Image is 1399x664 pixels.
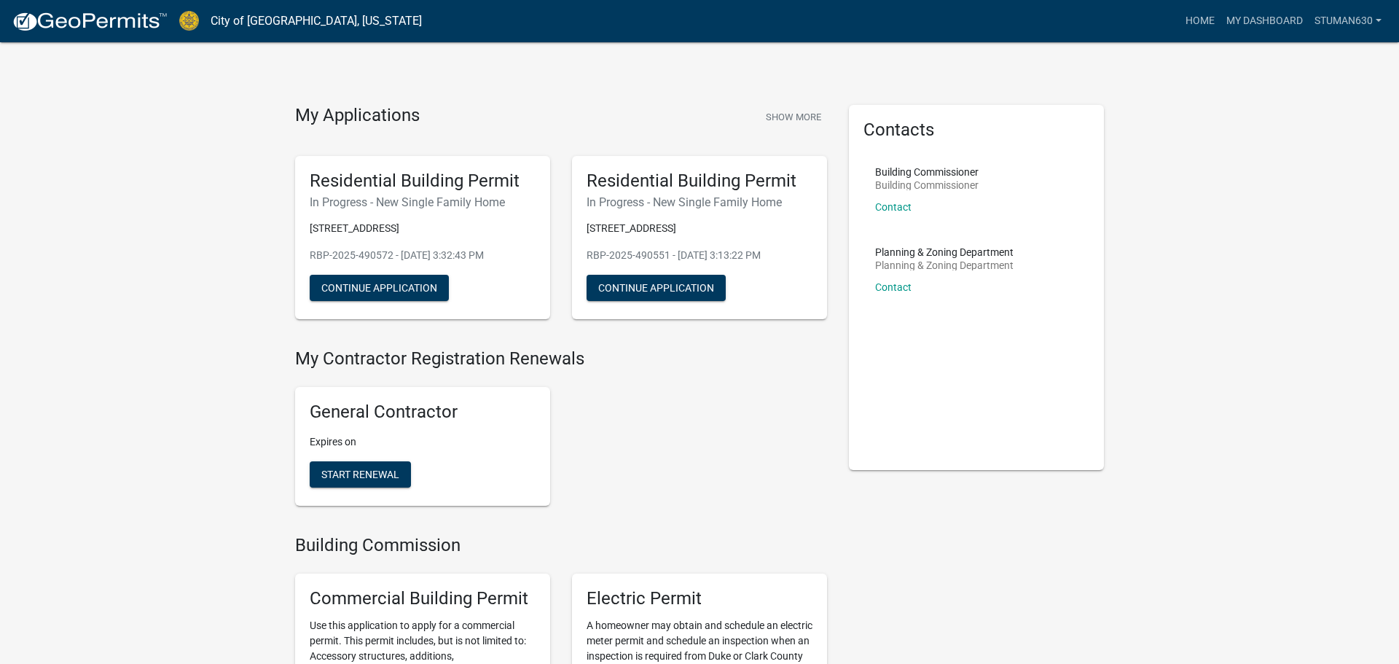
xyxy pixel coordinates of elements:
p: Building Commissioner [875,180,979,190]
button: Continue Application [587,275,726,301]
a: My Dashboard [1220,7,1309,35]
a: City of [GEOGRAPHIC_DATA], [US_STATE] [211,9,422,34]
p: Planning & Zoning Department [875,260,1014,270]
a: Stuman630 [1309,7,1387,35]
h5: General Contractor [310,402,536,423]
h6: In Progress - New Single Family Home [310,195,536,209]
wm-registration-list-section: My Contractor Registration Renewals [295,348,827,517]
h6: In Progress - New Single Family Home [587,195,812,209]
img: City of Jeffersonville, Indiana [179,11,199,31]
h5: Residential Building Permit [587,171,812,192]
h5: Commercial Building Permit [310,588,536,609]
button: Start Renewal [310,461,411,488]
button: Show More [760,105,827,129]
h4: My Contractor Registration Renewals [295,348,827,370]
p: RBP-2025-490572 - [DATE] 3:32:43 PM [310,248,536,263]
p: Planning & Zoning Department [875,247,1014,257]
p: [STREET_ADDRESS] [587,221,812,236]
button: Continue Application [310,275,449,301]
h5: Contacts [863,120,1089,141]
span: Start Renewal [321,469,399,480]
a: Contact [875,201,912,213]
p: [STREET_ADDRESS] [310,221,536,236]
h5: Residential Building Permit [310,171,536,192]
h5: Electric Permit [587,588,812,609]
h4: My Applications [295,105,420,127]
a: Contact [875,281,912,293]
h4: Building Commission [295,535,827,556]
p: Building Commissioner [875,167,979,177]
p: RBP-2025-490551 - [DATE] 3:13:22 PM [587,248,812,263]
a: Home [1180,7,1220,35]
p: Expires on [310,434,536,450]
